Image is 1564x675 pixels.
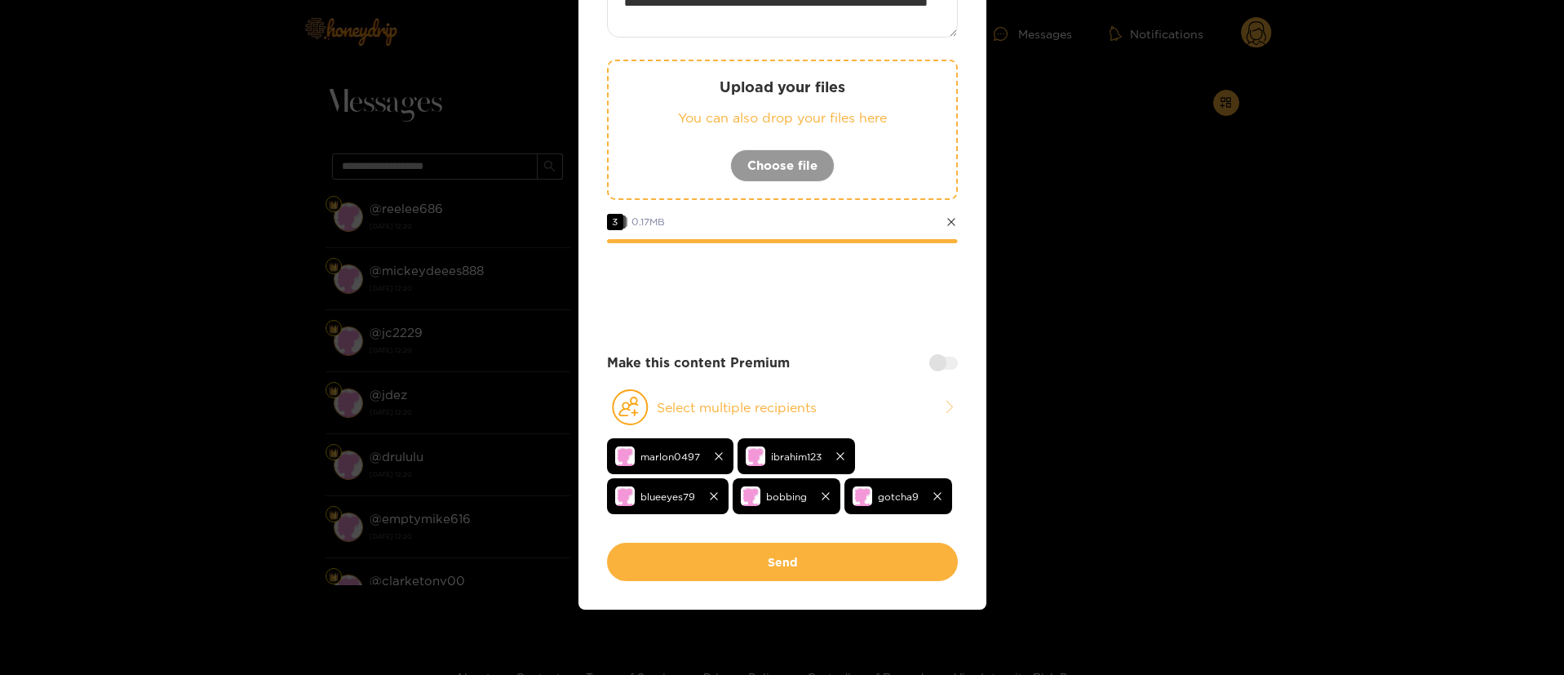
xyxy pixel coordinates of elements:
button: Select multiple recipients [607,389,958,426]
span: marlon0497 [640,447,700,466]
button: Choose file [730,149,835,182]
img: no-avatar.png [615,486,635,506]
span: blueeyes79 [640,487,695,506]
span: 0.17 MB [631,216,665,227]
p: Upload your files [641,78,924,96]
p: You can also drop your files here [641,109,924,127]
span: gotcha9 [878,487,919,506]
img: no-avatar.png [853,486,872,506]
img: no-avatar.png [741,486,760,506]
strong: Make this content Premium [607,353,790,372]
button: Send [607,543,958,581]
img: no-avatar.png [746,446,765,466]
span: bobbing [766,487,807,506]
img: no-avatar.png [615,446,635,466]
span: ibrahim123 [771,447,822,466]
span: 3 [607,214,623,230]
